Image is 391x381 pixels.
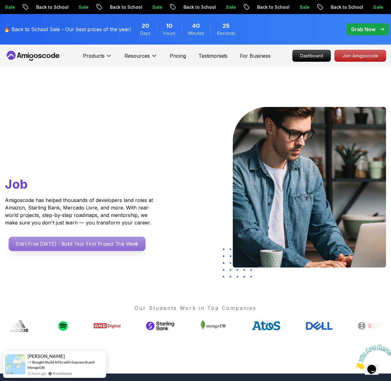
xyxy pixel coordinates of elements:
p: Back to School [252,4,294,10]
span: Job [5,176,28,192]
button: Resources [125,52,157,65]
p: Back to School [104,4,147,10]
p: Back to School [178,4,220,10]
span: [PERSON_NAME] [27,354,65,359]
p: Amigoscode has helped thousands of developers land roles at Amazon, Starling Bank, Mercado Livre,... [5,196,155,226]
a: ProveSource [53,371,72,376]
a: Pricing [170,52,186,60]
button: Products [83,52,112,65]
p: 🔥 Back to School Sale - Our best prices of the year! [4,26,131,33]
span: 15 hours ago [27,371,46,376]
p: Our Students Work in Top Companies [5,304,386,312]
p: Sale [73,4,93,10]
a: Join Amigoscode [335,50,386,62]
p: Back to School [325,4,368,10]
img: hero [233,107,386,268]
img: Chat attention grabber [2,2,41,27]
p: Grab Now [351,26,375,33]
p: Products [83,52,105,60]
a: For Business [240,52,271,60]
a: Bought Build APIs with ExpressJS and MongoDB [27,360,95,370]
a: Start Free [DATE] - Build Your First Project This Week [9,237,146,251]
span: Seconds [217,30,235,36]
p: Sale [220,4,240,10]
p: Resources [125,52,150,60]
span: Hours [163,30,175,36]
p: Back to School [31,4,73,10]
p: Dashboard [293,50,330,61]
span: 40 Minutes [192,22,200,30]
a: Testimonials [198,52,227,60]
p: Sale [147,4,167,10]
p: Sale [368,4,388,10]
p: Join Amigoscode [335,50,386,61]
span: Minutes [188,30,204,36]
h1: Go From Learning to Hired: Master Java, Spring Boot & Cloud Skills That Get You the [5,107,158,193]
iframe: chat widget [352,342,391,372]
span: 10 Hours [166,22,173,30]
img: provesource social proof notification image [5,354,25,374]
a: Dashboard [292,50,331,62]
span: 20 Days [142,22,149,30]
span: Days [140,30,150,36]
p: Sale [294,4,314,10]
span: -> [27,359,32,364]
span: 25 Seconds [222,22,230,30]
